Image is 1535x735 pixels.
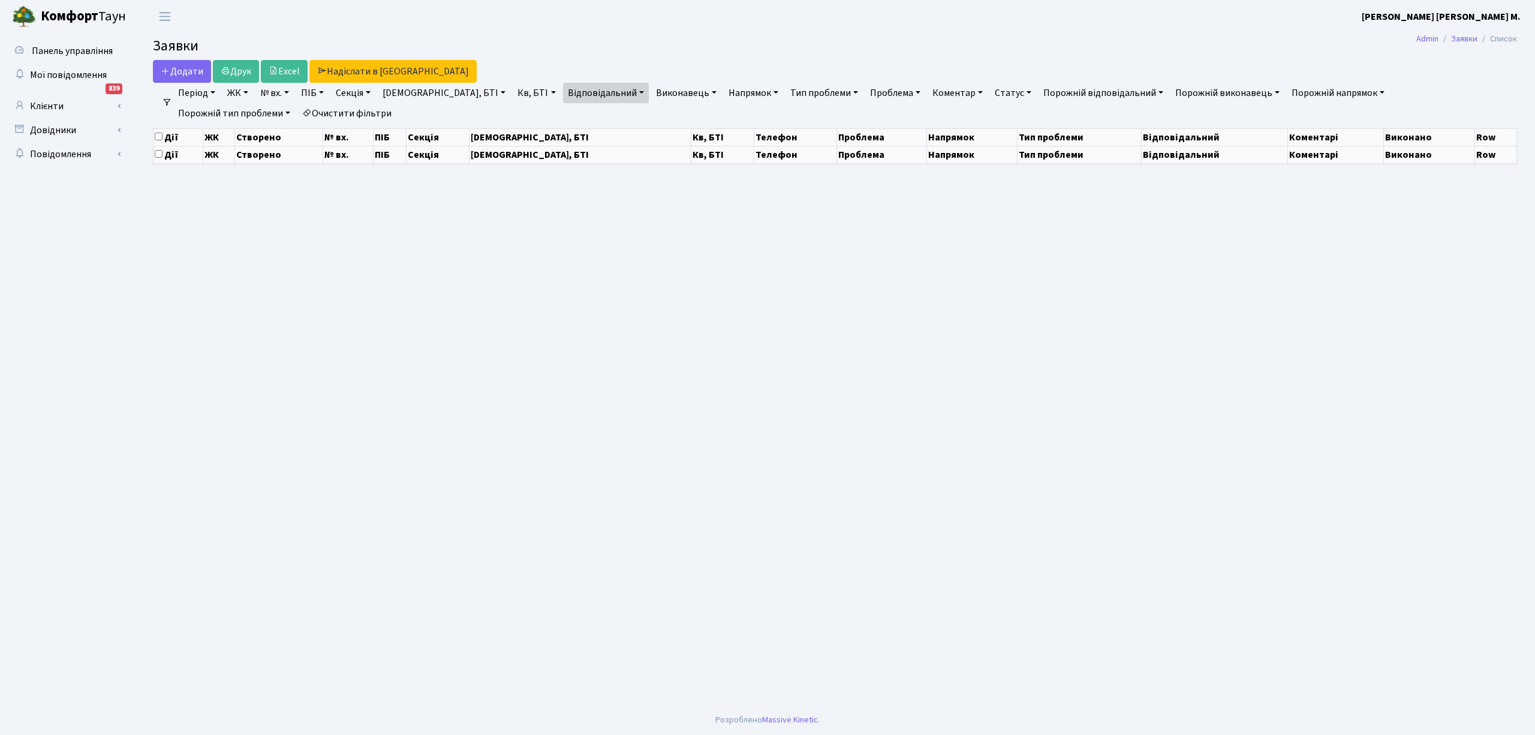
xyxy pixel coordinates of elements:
[6,94,126,118] a: Клієнти
[1288,128,1384,146] th: Коментарі
[407,146,469,163] th: Секція
[41,7,98,26] b: Комфорт
[754,128,837,146] th: Телефон
[255,83,294,103] a: № вх.
[927,146,1017,163] th: Напрямок
[1362,10,1521,24] a: [PERSON_NAME] [PERSON_NAME] М.
[161,65,203,78] span: Додати
[724,83,783,103] a: Напрямок
[30,68,107,82] span: Мої повідомлення
[374,128,407,146] th: ПІБ
[715,713,820,727] div: Розроблено .
[6,39,126,63] a: Панель управління
[173,83,220,103] a: Період
[153,128,203,146] th: Дії
[261,60,308,83] a: Excel
[469,146,691,163] th: [DEMOGRAPHIC_DATA], БТІ
[1142,128,1288,146] th: Відповідальний
[106,83,122,94] div: 839
[691,146,754,163] th: Кв, БТІ
[323,128,373,146] th: № вх.
[1039,83,1168,103] a: Порожній відповідальний
[836,146,926,163] th: Проблема
[234,146,323,163] th: Створено
[754,146,837,163] th: Телефон
[153,60,211,83] a: Додати
[331,83,375,103] a: Секція
[990,83,1036,103] a: Статус
[513,83,560,103] a: Кв, БТІ
[6,142,126,166] a: Повідомлення
[222,83,253,103] a: ЖК
[1416,32,1438,45] a: Admin
[691,128,754,146] th: Кв, БТІ
[1362,10,1521,23] b: [PERSON_NAME] [PERSON_NAME] М.
[785,83,863,103] a: Тип проблеми
[153,35,198,56] span: Заявки
[1475,128,1517,146] th: Row
[234,128,323,146] th: Створено
[203,128,234,146] th: ЖК
[203,146,234,163] th: ЖК
[378,83,510,103] a: [DEMOGRAPHIC_DATA], БТІ
[469,128,691,146] th: [DEMOGRAPHIC_DATA], БТІ
[762,713,818,726] a: Massive Kinetic
[6,118,126,142] a: Довідники
[41,7,126,27] span: Таун
[323,146,373,163] th: № вх.
[1383,146,1474,163] th: Виконано
[1017,146,1141,163] th: Тип проблеми
[651,83,721,103] a: Виконавець
[927,128,1017,146] th: Напрямок
[928,83,988,103] a: Коментар
[150,7,180,26] button: Переключити навігацію
[1451,32,1477,45] a: Заявки
[1398,26,1535,52] nav: breadcrumb
[1170,83,1284,103] a: Порожній виконавець
[1288,146,1384,163] th: Коментарі
[407,128,469,146] th: Секція
[153,146,203,163] th: Дії
[836,128,926,146] th: Проблема
[865,83,925,103] a: Проблема
[1287,83,1389,103] a: Порожній напрямок
[1017,128,1141,146] th: Тип проблеми
[309,60,477,83] a: Надіслати в [GEOGRAPHIC_DATA]
[173,103,295,124] a: Порожній тип проблеми
[1477,32,1517,46] li: Список
[1475,146,1517,163] th: Row
[297,103,396,124] a: Очистити фільтри
[213,60,259,83] a: Друк
[1383,128,1474,146] th: Виконано
[374,146,407,163] th: ПІБ
[563,83,649,103] a: Відповідальний
[12,5,36,29] img: logo.png
[32,44,113,58] span: Панель управління
[6,63,126,87] a: Мої повідомлення839
[1142,146,1288,163] th: Відповідальний
[296,83,329,103] a: ПІБ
